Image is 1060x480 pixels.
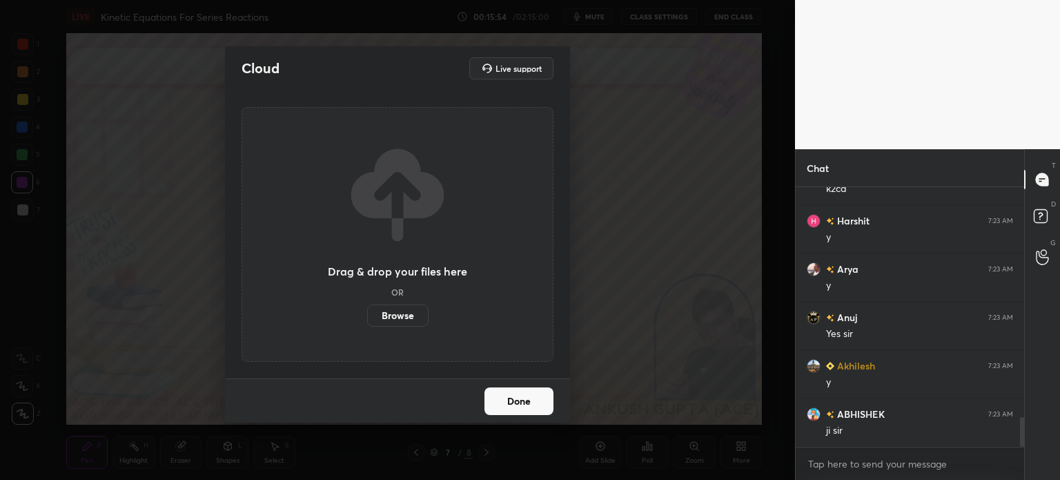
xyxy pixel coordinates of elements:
[391,288,404,296] h5: OR
[826,231,1013,244] div: y
[807,262,821,276] img: 031e5d6df08244258ac4cfc497b28980.jpg
[807,311,821,325] img: eba916843b38452c95f047c5b4b1dacb.jpg
[988,410,1013,419] div: 7:23 AM
[484,387,553,415] button: Done
[988,217,1013,225] div: 7:23 AM
[328,266,467,277] h3: Drag & drop your files here
[807,214,821,228] img: 3
[988,362,1013,370] div: 7:23 AM
[807,359,821,373] img: f3b80e4c4d9642c99ff504f79f7cbba1.png
[834,407,885,421] h6: ABHISHEK
[826,362,834,370] img: Learner_Badge_beginner_1_8b307cf2a0.svg
[826,182,1013,196] div: k2ca
[834,213,870,228] h6: Harshit
[834,358,875,373] h6: Akhilesh
[834,310,857,325] h6: Anuj
[1052,160,1056,171] p: T
[826,327,1013,341] div: Yes sir
[826,424,1013,438] div: ji sir
[826,266,834,273] img: no-rating-badge.077c3623.svg
[834,262,858,276] h6: Arya
[807,407,821,421] img: 42a71b0d844f4940bd413d7c62c2750b.jpg
[242,59,279,77] h2: Cloud
[826,218,834,225] img: no-rating-badge.077c3623.svg
[495,64,542,73] h5: Live support
[988,265,1013,273] div: 7:23 AM
[826,376,1013,390] div: y
[826,314,834,322] img: no-rating-badge.077c3623.svg
[988,314,1013,322] div: 7:23 AM
[796,150,840,186] p: Chat
[826,279,1013,293] div: y
[796,187,1024,447] div: grid
[826,411,834,419] img: no-rating-badge.077c3623.svg
[1051,199,1056,209] p: D
[1050,238,1056,248] p: G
